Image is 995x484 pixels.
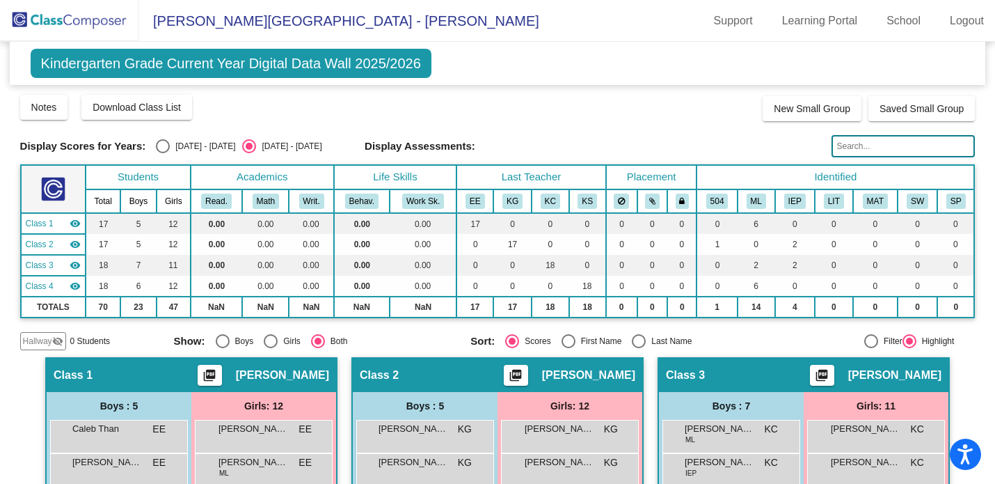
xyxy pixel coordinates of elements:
th: Math Intervention [853,189,898,213]
th: Last Teacher [456,165,605,189]
button: MAT [863,194,888,209]
td: 0 [853,276,898,297]
td: 0 [569,213,606,234]
td: 47 [157,297,191,318]
div: Both [325,335,348,348]
td: 23 [120,297,157,318]
span: [PERSON_NAME] [525,422,594,436]
span: KG [458,422,472,437]
span: Sort: [470,335,495,348]
td: 0 [637,255,668,276]
td: 6 [738,276,775,297]
span: Class 2 [360,368,399,382]
th: Keep away students [606,189,637,213]
td: 0.00 [191,276,242,297]
mat-icon: visibility [70,239,81,250]
td: 0 [532,213,569,234]
td: 0.00 [289,213,333,234]
td: 0.00 [334,213,390,234]
span: KC [765,422,778,437]
td: 0 [815,234,853,255]
td: 17 [86,234,120,255]
button: Behav. [345,194,379,209]
td: 0.00 [242,234,289,255]
div: Girls [278,335,301,348]
span: [PERSON_NAME] [685,455,754,469]
td: 0 [937,297,974,318]
span: [PERSON_NAME] [379,422,448,436]
td: 18 [86,276,120,297]
span: Class 3 [26,259,54,272]
span: Class 3 [666,368,705,382]
input: Search... [831,135,975,157]
a: Learning Portal [771,10,869,32]
th: Speech RTI [937,189,974,213]
span: EE [298,455,312,470]
mat-radio-group: Select an option [470,334,757,348]
th: Academics [191,165,334,189]
td: NaN [242,297,289,318]
td: 0 [493,276,532,297]
span: KC [911,455,924,470]
th: Karen Galazka [493,189,532,213]
td: Karen Galazka - No Class Name [21,234,86,255]
td: 0.00 [334,234,390,255]
td: 0 [815,255,853,276]
span: KC [765,455,778,470]
td: 0 [456,276,493,297]
td: 0.00 [242,255,289,276]
td: 0 [569,234,606,255]
td: NaN [289,297,333,318]
div: First Name [575,335,622,348]
th: Students [86,165,191,189]
th: Individualized Education Plan [775,189,815,213]
td: 0 [898,234,937,255]
td: 11 [157,255,191,276]
button: Read. [201,194,232,209]
button: ML [747,194,766,209]
td: 5 [120,213,157,234]
td: 0 [493,255,532,276]
td: 17 [456,213,493,234]
button: Download Class List [81,95,192,120]
mat-icon: picture_as_pdf [201,368,218,388]
span: [PERSON_NAME] [236,368,329,382]
a: Support [703,10,764,32]
button: Notes [20,95,68,120]
div: Boys [230,335,254,348]
div: Girls: 12 [191,392,336,420]
span: Caleb Than [72,422,142,436]
th: Identified [696,165,974,189]
span: Class 1 [26,217,54,230]
td: TOTALS [21,297,86,318]
td: 12 [157,276,191,297]
span: [PERSON_NAME] [525,455,594,469]
td: 0 [696,276,737,297]
span: IEP [685,468,696,478]
td: 12 [157,213,191,234]
span: [PERSON_NAME] [218,422,288,436]
td: 0 [815,276,853,297]
td: 0 [696,255,737,276]
td: 6 [738,213,775,234]
a: School [875,10,932,32]
button: Print Students Details [504,365,528,386]
td: Kelley Costello - No Class Name [21,255,86,276]
td: 0 [637,234,668,255]
td: 0.00 [289,276,333,297]
mat-icon: visibility_off [52,336,63,347]
td: 7 [120,255,157,276]
td: 0 [606,234,637,255]
td: 70 [86,297,120,318]
td: 0 [775,276,815,297]
div: Girls: 12 [497,392,642,420]
th: Life Skills [334,165,457,189]
div: Boys : 5 [47,392,191,420]
th: Placement [606,165,697,189]
span: Class 4 [26,280,54,292]
div: Scores [519,335,550,348]
td: 0 [898,213,937,234]
td: 0 [606,213,637,234]
span: Class 2 [26,238,54,251]
td: 17 [493,297,532,318]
